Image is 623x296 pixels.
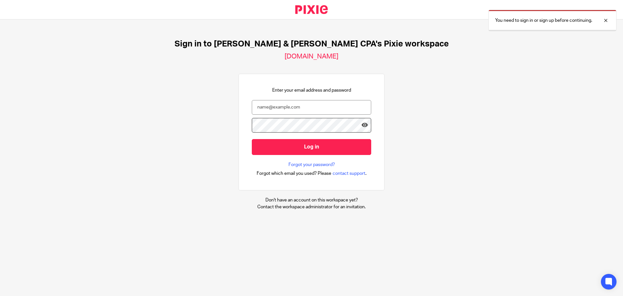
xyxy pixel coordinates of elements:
[333,170,365,177] span: contact support
[495,17,592,24] p: You need to sign in or sign up before continuing.
[257,197,366,203] p: Don't have an account on this workspace yet?
[257,170,331,177] span: Forgot which email you used? Please
[252,100,371,115] input: name@example.com
[252,139,371,155] input: Log in
[175,39,449,49] h1: Sign in to [PERSON_NAME] & [PERSON_NAME] CPA's Pixie workspace
[257,170,367,177] div: .
[257,204,366,210] p: Contact the workspace administrator for an invitation.
[288,161,335,168] a: Forgot your password?
[272,87,351,94] p: Enter your email address and password
[285,52,338,61] h2: [DOMAIN_NAME]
